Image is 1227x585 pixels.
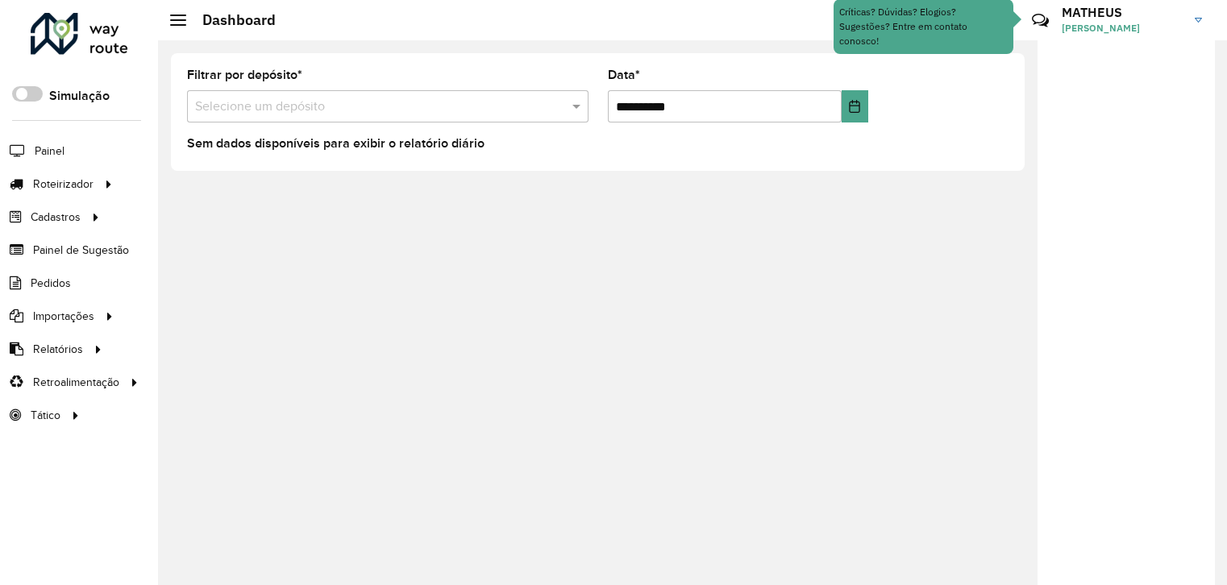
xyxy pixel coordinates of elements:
[608,65,640,85] label: Data
[33,308,94,325] span: Importações
[1023,3,1058,38] a: Contato Rápido
[35,143,64,160] span: Painel
[31,407,60,424] span: Tático
[33,242,129,259] span: Painel de Sugestão
[187,65,302,85] label: Filtrar por depósito
[33,374,119,391] span: Retroalimentação
[33,341,83,358] span: Relatórios
[186,11,276,29] h2: Dashboard
[842,90,869,122] button: Choose Date
[31,275,71,292] span: Pedidos
[49,86,110,106] label: Simulação
[33,176,94,193] span: Roteirizador
[1062,21,1183,35] span: [PERSON_NAME]
[1062,5,1183,20] h3: MATHEUS
[187,134,485,153] label: Sem dados disponíveis para exibir o relatório diário
[31,209,81,226] span: Cadastros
